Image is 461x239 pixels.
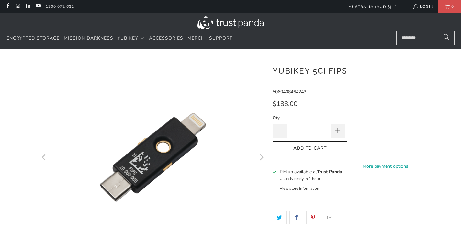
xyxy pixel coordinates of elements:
[149,35,183,41] span: Accessories
[279,146,340,151] span: Add to Cart
[273,64,422,77] h1: YubiKey 5Ci FIPS
[15,4,20,9] a: Trust Panda Australia on Instagram
[289,211,303,224] a: Share this on Facebook
[280,176,320,181] small: Usually ready in 1 hour
[280,168,342,175] h3: Pickup available at
[187,35,205,41] span: Merch
[25,4,31,9] a: Trust Panda Australia on LinkedIn
[149,31,183,46] a: Accessories
[35,4,41,9] a: Trust Panda Australia on YouTube
[118,35,138,41] span: YubiKey
[273,99,298,108] span: $188.00
[273,211,287,224] a: Share this on Twitter
[209,31,232,46] a: Support
[187,31,205,46] a: Merch
[118,31,145,46] summary: YubiKey
[273,89,306,95] span: 5060408464243
[349,163,422,170] a: More payment options
[6,31,232,46] nav: Translation missing: en.navigation.header.main_nav
[273,141,347,156] button: Add to Cart
[323,211,337,224] a: Email this to a friend
[438,31,455,45] button: Search
[280,186,319,191] button: View store information
[5,4,10,9] a: Trust Panda Australia on Facebook
[413,3,433,10] a: Login
[197,16,264,29] img: Trust Panda Australia
[396,31,455,45] input: Search...
[306,211,320,224] a: Share this on Pinterest
[317,169,342,175] b: Trust Panda
[209,35,232,41] span: Support
[6,35,60,41] span: Encrypted Storage
[273,114,345,121] label: Qty
[64,35,113,41] span: Mission Darkness
[46,3,74,10] a: 1300 072 632
[64,31,113,46] a: Mission Darkness
[6,31,60,46] a: Encrypted Storage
